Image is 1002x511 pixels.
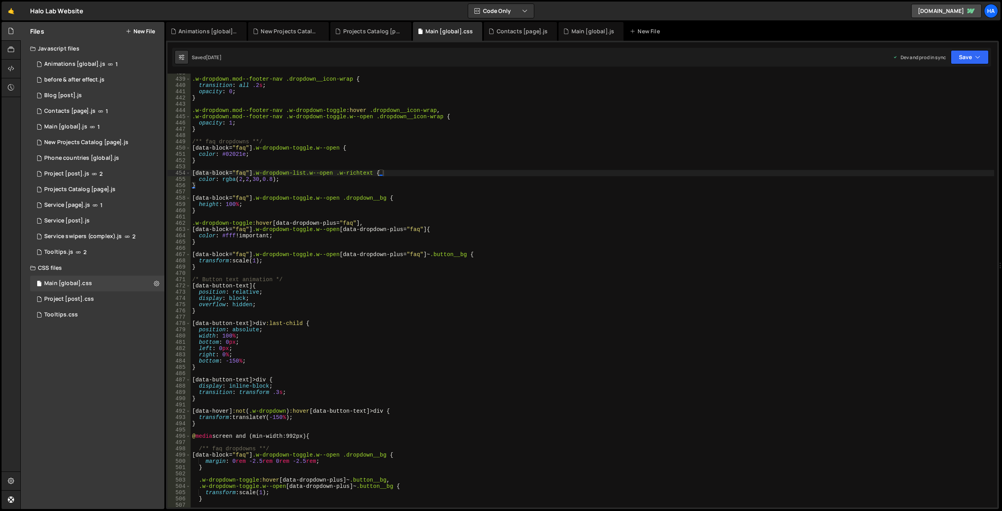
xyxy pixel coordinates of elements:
[30,229,164,244] div: 826/8793.js
[261,27,319,35] div: New Projects Catalog [page].js
[30,166,164,182] div: 826/8916.js
[168,489,191,496] div: 505
[984,4,998,18] a: Ha
[168,107,191,114] div: 444
[168,201,191,208] div: 459
[44,108,96,115] div: Contacts [page].js
[44,280,92,287] div: Main [global].css
[206,54,222,61] div: [DATE]
[168,276,191,283] div: 471
[30,307,164,323] div: 826/18335.css
[44,311,78,318] div: Tooltips.css
[21,260,164,276] div: CSS files
[168,345,191,352] div: 482
[30,213,164,229] div: 826/7934.js
[168,182,191,189] div: 456
[168,327,191,333] div: 479
[30,88,164,103] div: 826/3363.js
[44,61,105,68] div: Animations [global].js
[168,377,191,383] div: 487
[168,214,191,220] div: 461
[30,276,164,291] div: 826/3053.css
[30,135,164,150] div: 826/45771.js
[168,414,191,421] div: 493
[168,245,191,251] div: 466
[44,186,115,193] div: Projects Catalog [page].js
[168,132,191,139] div: 448
[168,239,191,245] div: 465
[168,157,191,164] div: 452
[168,145,191,151] div: 450
[168,82,191,88] div: 440
[99,171,103,177] span: 2
[44,123,87,130] div: Main [global].js
[178,27,237,35] div: Animations [global].js
[168,233,191,239] div: 464
[30,27,44,36] h2: Files
[168,88,191,95] div: 441
[168,433,191,439] div: 496
[168,402,191,408] div: 491
[343,27,402,35] div: Projects Catalog [page].js
[168,189,191,195] div: 457
[168,283,191,289] div: 472
[168,164,191,170] div: 453
[126,28,155,34] button: New File
[168,95,191,101] div: 442
[30,244,164,260] div: 826/18329.js
[168,170,191,176] div: 454
[168,446,191,452] div: 498
[168,320,191,327] div: 478
[168,258,191,264] div: 468
[168,101,191,107] div: 443
[2,2,21,20] a: 🤙
[44,155,119,162] div: Phone countries [global].js
[100,202,103,208] span: 1
[951,50,989,64] button: Save
[30,291,164,307] div: 826/9226.css
[168,339,191,345] div: 481
[132,233,135,240] span: 2
[168,395,191,402] div: 490
[192,54,222,61] div: Saved
[30,150,164,166] div: 826/24828.js
[168,126,191,132] div: 447
[168,370,191,377] div: 486
[168,220,191,226] div: 462
[168,389,191,395] div: 489
[168,502,191,508] div: 507
[168,464,191,471] div: 501
[168,427,191,433] div: 495
[83,249,87,255] span: 2
[168,383,191,389] div: 488
[115,61,118,67] span: 1
[571,27,615,35] div: Main [global].js
[44,139,128,146] div: New Projects Catalog [page].js
[168,471,191,477] div: 502
[497,27,548,35] div: Contacts [page].js
[168,314,191,320] div: 477
[168,364,191,370] div: 485
[168,289,191,295] div: 473
[168,270,191,276] div: 470
[168,120,191,126] div: 446
[30,182,164,197] div: 826/10093.js
[44,217,90,224] div: Service [post].js
[44,296,94,303] div: Project [post].css
[168,352,191,358] div: 483
[44,76,105,83] div: before & after effect.js
[168,76,191,82] div: 439
[168,226,191,233] div: 463
[44,202,90,209] div: Service [page].js
[168,358,191,364] div: 484
[168,496,191,502] div: 506
[168,458,191,464] div: 500
[44,170,89,177] div: Project [post].js
[168,295,191,302] div: 474
[44,233,122,240] div: Service swipers (complex).js
[44,92,82,99] div: Blog [post].js
[630,27,663,35] div: New File
[168,151,191,157] div: 451
[168,251,191,258] div: 467
[168,176,191,182] div: 455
